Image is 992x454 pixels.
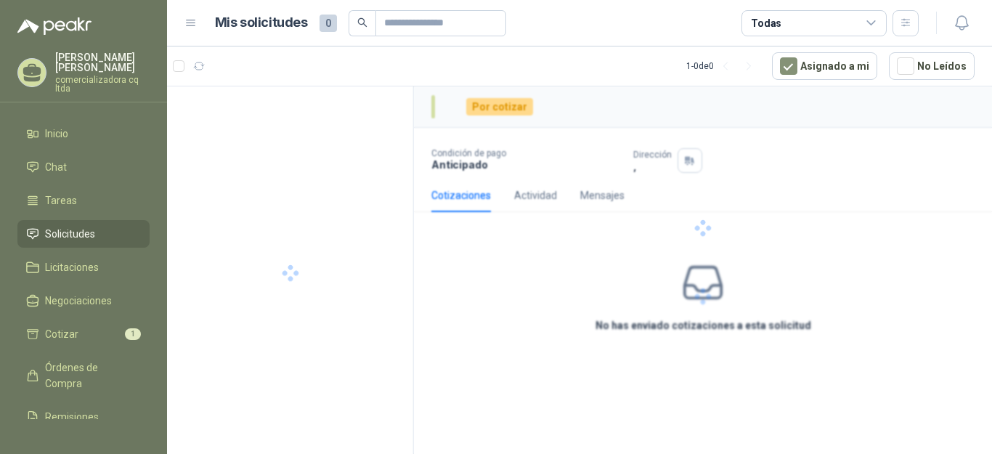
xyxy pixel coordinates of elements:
a: Negociaciones [17,287,150,315]
button: Asignado a mi [772,52,877,80]
img: Logo peakr [17,17,92,35]
span: 0 [320,15,337,32]
span: Cotizar [45,326,78,342]
span: Tareas [45,192,77,208]
p: comercializadora cq ltda [55,76,150,93]
span: Remisiones [45,409,99,425]
span: Licitaciones [45,259,99,275]
a: Órdenes de Compra [17,354,150,397]
a: Cotizar1 [17,320,150,348]
p: [PERSON_NAME] [PERSON_NAME] [55,52,150,73]
button: No Leídos [889,52,975,80]
div: 1 - 0 de 0 [686,54,760,78]
a: Licitaciones [17,254,150,281]
div: Todas [751,15,781,31]
h1: Mis solicitudes [215,12,308,33]
span: Solicitudes [45,226,95,242]
a: Chat [17,153,150,181]
a: Solicitudes [17,220,150,248]
span: Órdenes de Compra [45,360,136,392]
span: Inicio [45,126,68,142]
span: Chat [45,159,67,175]
span: Negociaciones [45,293,112,309]
a: Tareas [17,187,150,214]
span: 1 [125,328,141,340]
a: Remisiones [17,403,150,431]
span: search [357,17,367,28]
a: Inicio [17,120,150,147]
